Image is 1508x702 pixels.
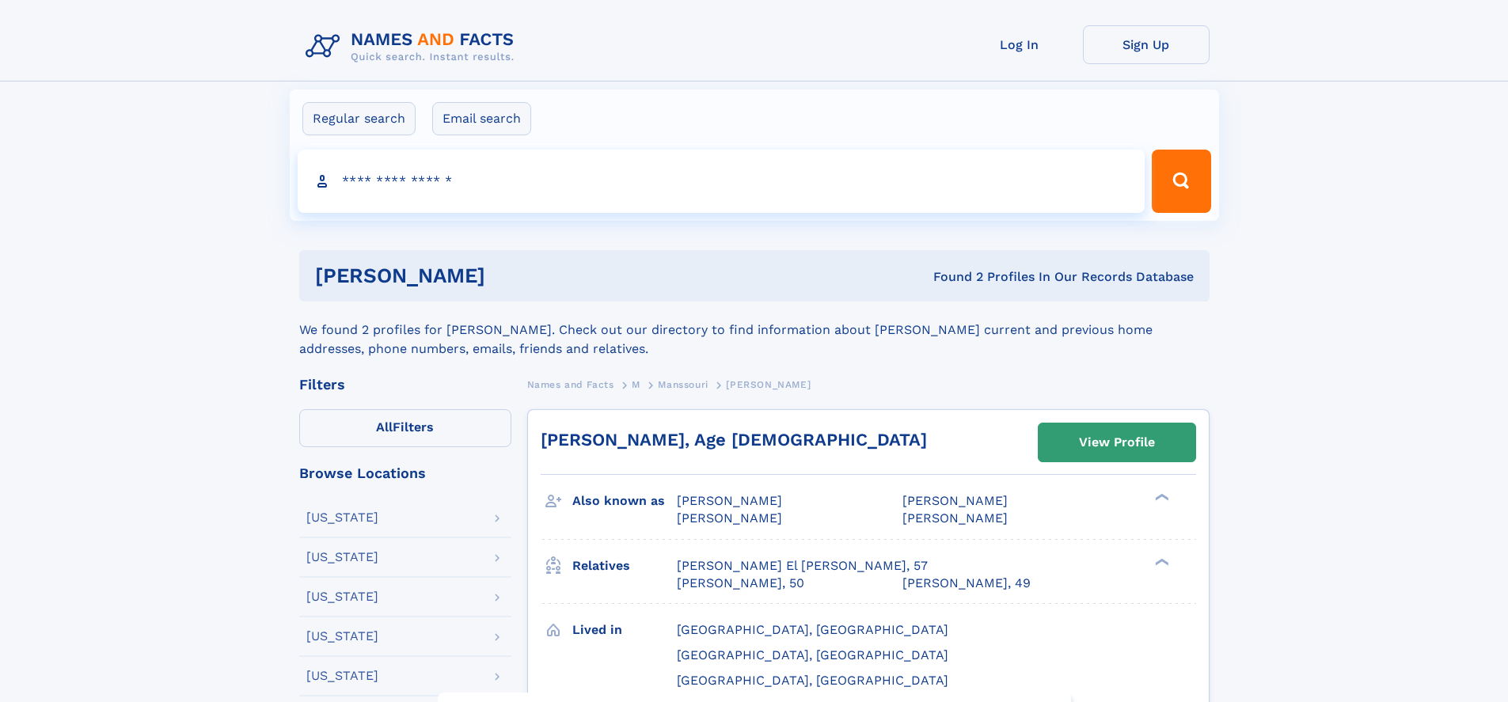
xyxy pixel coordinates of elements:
[572,552,677,579] h3: Relatives
[677,493,782,508] span: [PERSON_NAME]
[299,302,1210,359] div: We found 2 profiles for [PERSON_NAME]. Check out our directory to find information about [PERSON_...
[1039,423,1195,461] a: View Profile
[677,575,804,592] a: [PERSON_NAME], 50
[1151,556,1170,567] div: ❯
[1152,150,1210,213] button: Search Button
[299,25,527,68] img: Logo Names and Facts
[709,268,1194,286] div: Found 2 Profiles In Our Records Database
[315,266,709,286] h1: [PERSON_NAME]
[677,622,948,637] span: [GEOGRAPHIC_DATA], [GEOGRAPHIC_DATA]
[298,150,1145,213] input: search input
[306,551,378,563] div: [US_STATE]
[1079,424,1155,461] div: View Profile
[902,493,1008,508] span: [PERSON_NAME]
[306,590,378,603] div: [US_STATE]
[541,430,927,450] a: [PERSON_NAME], Age [DEMOGRAPHIC_DATA]
[376,419,393,434] span: All
[902,575,1031,592] a: [PERSON_NAME], 49
[527,374,614,394] a: Names and Facts
[677,557,928,575] a: [PERSON_NAME] El [PERSON_NAME], 57
[726,379,811,390] span: [PERSON_NAME]
[572,488,677,514] h3: Also known as
[299,409,511,447] label: Filters
[302,102,416,135] label: Regular search
[432,102,531,135] label: Email search
[1151,492,1170,503] div: ❯
[902,510,1008,526] span: [PERSON_NAME]
[677,673,948,688] span: [GEOGRAPHIC_DATA], [GEOGRAPHIC_DATA]
[632,379,640,390] span: M
[306,511,378,524] div: [US_STATE]
[658,379,708,390] span: Manssouri
[677,510,782,526] span: [PERSON_NAME]
[572,617,677,643] h3: Lived in
[306,630,378,643] div: [US_STATE]
[632,374,640,394] a: M
[658,374,708,394] a: Manssouri
[1083,25,1210,64] a: Sign Up
[677,647,948,662] span: [GEOGRAPHIC_DATA], [GEOGRAPHIC_DATA]
[299,466,511,480] div: Browse Locations
[299,378,511,392] div: Filters
[306,670,378,682] div: [US_STATE]
[956,25,1083,64] a: Log In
